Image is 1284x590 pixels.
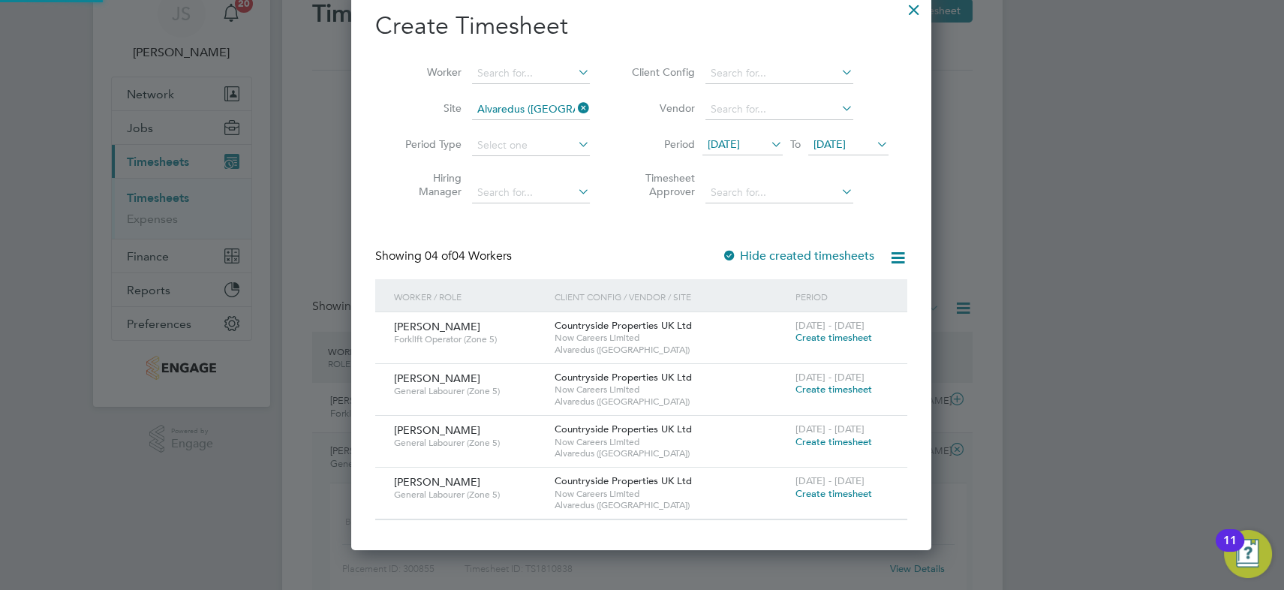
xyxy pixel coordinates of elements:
span: Create timesheet [795,435,872,448]
span: Now Careers Limited [555,488,788,500]
span: 04 of [425,248,452,263]
span: [PERSON_NAME] [394,423,480,437]
span: Now Careers Limited [555,436,788,448]
span: General Labourer (Zone 5) [394,385,543,397]
span: [PERSON_NAME] [394,475,480,489]
span: Alvaredus ([GEOGRAPHIC_DATA]) [555,396,788,408]
input: Select one [472,135,590,156]
span: To [786,134,805,154]
div: Showing [375,248,515,264]
input: Search for... [705,63,853,84]
span: [DATE] - [DATE] [795,371,865,384]
label: Site [394,101,462,115]
div: Client Config / Vendor / Site [551,279,792,314]
label: Worker [394,65,462,79]
label: Period Type [394,137,462,151]
label: Vendor [627,101,695,115]
span: Alvaredus ([GEOGRAPHIC_DATA]) [555,499,788,511]
span: [DATE] - [DATE] [795,423,865,435]
span: Countryside Properties UK Ltd [555,371,692,384]
label: Client Config [627,65,695,79]
div: Period [792,279,892,314]
input: Search for... [472,99,590,120]
span: Countryside Properties UK Ltd [555,423,692,435]
span: [DATE] [708,137,740,151]
span: [DATE] - [DATE] [795,474,865,487]
span: [DATE] [813,137,846,151]
span: Create timesheet [795,331,872,344]
div: Worker / Role [390,279,551,314]
span: Now Careers Limited [555,332,788,344]
span: Create timesheet [795,383,872,396]
h2: Create Timesheet [375,11,907,42]
span: [DATE] - [DATE] [795,319,865,332]
span: Alvaredus ([GEOGRAPHIC_DATA]) [555,447,788,459]
label: Hide created timesheets [722,248,874,263]
input: Search for... [472,182,590,203]
span: [PERSON_NAME] [394,372,480,385]
span: 04 Workers [425,248,512,263]
label: Timesheet Approver [627,171,695,198]
span: General Labourer (Zone 5) [394,437,543,449]
input: Search for... [472,63,590,84]
input: Search for... [705,99,853,120]
span: General Labourer (Zone 5) [394,489,543,501]
span: Forklift Operator (Zone 5) [394,333,543,345]
input: Search for... [705,182,853,203]
label: Hiring Manager [394,171,462,198]
div: 11 [1223,540,1237,560]
span: Alvaredus ([GEOGRAPHIC_DATA]) [555,344,788,356]
span: Create timesheet [795,487,872,500]
span: Now Careers Limited [555,384,788,396]
label: Period [627,137,695,151]
span: Countryside Properties UK Ltd [555,474,692,487]
span: [PERSON_NAME] [394,320,480,333]
button: Open Resource Center, 11 new notifications [1224,530,1272,578]
span: Countryside Properties UK Ltd [555,319,692,332]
